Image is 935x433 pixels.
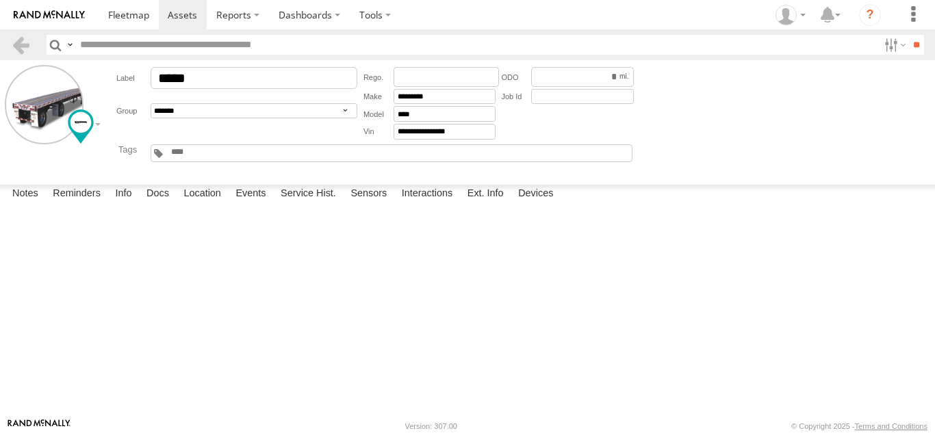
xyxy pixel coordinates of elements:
[108,185,138,204] label: Info
[274,185,343,204] label: Service Hist.
[46,185,107,204] label: Reminders
[8,419,71,433] a: Visit our Website
[64,35,75,55] label: Search Query
[511,185,560,204] label: Devices
[771,5,810,25] div: Taylete Medina
[405,422,457,430] div: Version: 307.00
[177,185,228,204] label: Location
[229,185,272,204] label: Events
[68,109,94,144] div: Change Map Icon
[11,35,31,55] a: Back to previous Page
[879,35,908,55] label: Search Filter Options
[5,185,45,204] label: Notes
[140,185,176,204] label: Docs
[395,185,460,204] label: Interactions
[344,185,394,204] label: Sensors
[791,422,927,430] div: © Copyright 2025 -
[855,422,927,430] a: Terms and Conditions
[461,185,511,204] label: Ext. Info
[14,10,85,20] img: rand-logo.svg
[859,4,881,26] i: ?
